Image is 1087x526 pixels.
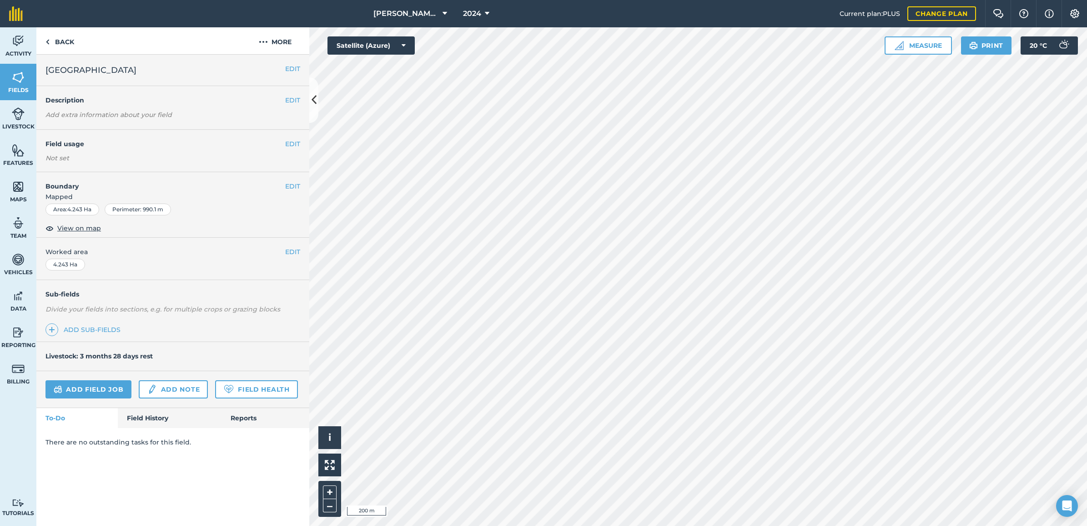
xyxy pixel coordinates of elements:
[147,384,157,395] img: svg+xml;base64,PD94bWwgdmVyc2lvbj0iMS4wIiBlbmNvZGluZz0idXRmLTgiPz4KPCEtLSBHZW5lcmF0b3I6IEFkb2JlIE...
[327,36,415,55] button: Satellite (Azure)
[45,36,50,47] img: svg+xml;base64,PHN2ZyB4bWxucz0iaHR0cDovL3d3dy53My5vcmcvMjAwMC9zdmciIHdpZHRoPSI5IiBoZWlnaHQ9IjI0Ii...
[885,36,952,55] button: Measure
[1069,9,1080,18] img: A cog icon
[961,36,1012,55] button: Print
[45,247,300,257] span: Worked area
[45,223,101,234] button: View on map
[45,380,131,398] a: Add field job
[1045,8,1054,19] img: svg+xml;base64,PHN2ZyB4bWxucz0iaHR0cDovL3d3dy53My5vcmcvMjAwMC9zdmciIHdpZHRoPSIxNyIgaGVpZ2h0PSIxNy...
[12,499,25,507] img: svg+xml;base64,PD94bWwgdmVyc2lvbj0iMS4wIiBlbmNvZGluZz0idXRmLTgiPz4KPCEtLSBHZW5lcmF0b3I6IEFkb2JlIE...
[215,380,297,398] a: Field Health
[36,192,309,202] span: Mapped
[12,289,25,303] img: svg+xml;base64,PD94bWwgdmVyc2lvbj0iMS4wIiBlbmNvZGluZz0idXRmLTgiPz4KPCEtLSBHZW5lcmF0b3I6IEFkb2JlIE...
[49,324,55,335] img: svg+xml;base64,PHN2ZyB4bWxucz0iaHR0cDovL3d3dy53My5vcmcvMjAwMC9zdmciIHdpZHRoPSIxNCIgaGVpZ2h0PSIyNC...
[259,36,268,47] img: svg+xml;base64,PHN2ZyB4bWxucz0iaHR0cDovL3d3dy53My5vcmcvMjAwMC9zdmciIHdpZHRoPSIyMCIgaGVpZ2h0PSIyNC...
[45,153,300,163] div: Not set
[463,8,481,19] span: 2024
[105,204,171,215] div: Perimeter : 990.1 m
[328,432,331,443] span: i
[285,247,300,257] button: EDIT
[221,408,309,428] a: Reports
[993,9,1004,18] img: Two speech bubbles overlapping with the left bubble in the forefront
[318,426,341,449] button: i
[12,71,25,84] img: svg+xml;base64,PHN2ZyB4bWxucz0iaHR0cDovL3d3dy53My5vcmcvMjAwMC9zdmciIHdpZHRoPSI1NiIgaGVpZ2h0PSI2MC...
[840,9,900,19] span: Current plan : PLUS
[323,499,337,512] button: –
[373,8,439,19] span: [PERSON_NAME] LTD
[12,107,25,121] img: svg+xml;base64,PD94bWwgdmVyc2lvbj0iMS4wIiBlbmNvZGluZz0idXRmLTgiPz4KPCEtLSBHZW5lcmF0b3I6IEFkb2JlIE...
[57,223,101,233] span: View on map
[241,27,309,54] button: More
[1030,36,1047,55] span: 20 ° C
[325,460,335,470] img: Four arrows, one pointing top left, one top right, one bottom right and the last bottom left
[45,352,153,360] h4: Livestock: 3 months 28 days rest
[12,253,25,266] img: svg+xml;base64,PD94bWwgdmVyc2lvbj0iMS4wIiBlbmNvZGluZz0idXRmLTgiPz4KPCEtLSBHZW5lcmF0b3I6IEFkb2JlIE...
[12,216,25,230] img: svg+xml;base64,PD94bWwgdmVyc2lvbj0iMS4wIiBlbmNvZGluZz0idXRmLTgiPz4KPCEtLSBHZW5lcmF0b3I6IEFkb2JlIE...
[285,139,300,149] button: EDIT
[9,6,23,21] img: fieldmargin Logo
[45,437,300,447] p: There are no outstanding tasks for this field.
[118,408,221,428] a: Field History
[139,380,208,398] a: Add note
[895,41,904,50] img: Ruler icon
[285,95,300,105] button: EDIT
[12,362,25,376] img: svg+xml;base64,PD94bWwgdmVyc2lvbj0iMS4wIiBlbmNvZGluZz0idXRmLTgiPz4KPCEtLSBHZW5lcmF0b3I6IEFkb2JlIE...
[285,181,300,191] button: EDIT
[1021,36,1078,55] button: 20 °C
[1056,495,1078,517] div: Open Intercom Messenger
[907,6,976,21] a: Change plan
[45,305,280,313] em: Divide your fields into sections, e.g. for multiple crops or grazing blocks
[969,40,978,51] img: svg+xml;base64,PHN2ZyB4bWxucz0iaHR0cDovL3d3dy53My5vcmcvMjAwMC9zdmciIHdpZHRoPSIxOSIgaGVpZ2h0PSIyNC...
[36,172,285,191] h4: Boundary
[45,111,172,119] em: Add extra information about your field
[45,95,300,105] h4: Description
[45,64,136,77] span: [GEOGRAPHIC_DATA]
[12,180,25,194] img: svg+xml;base64,PHN2ZyB4bWxucz0iaHR0cDovL3d3dy53My5vcmcvMjAwMC9zdmciIHdpZHRoPSI1NiIgaGVpZ2h0PSI2MC...
[36,408,118,428] a: To-Do
[1054,36,1072,55] img: svg+xml;base64,PD94bWwgdmVyc2lvbj0iMS4wIiBlbmNvZGluZz0idXRmLTgiPz4KPCEtLSBHZW5lcmF0b3I6IEFkb2JlIE...
[12,34,25,48] img: svg+xml;base64,PD94bWwgdmVyc2lvbj0iMS4wIiBlbmNvZGluZz0idXRmLTgiPz4KPCEtLSBHZW5lcmF0b3I6IEFkb2JlIE...
[1018,9,1029,18] img: A question mark icon
[12,326,25,339] img: svg+xml;base64,PD94bWwgdmVyc2lvbj0iMS4wIiBlbmNvZGluZz0idXRmLTgiPz4KPCEtLSBHZW5lcmF0b3I6IEFkb2JlIE...
[323,485,337,499] button: +
[36,27,83,54] a: Back
[12,143,25,157] img: svg+xml;base64,PHN2ZyB4bWxucz0iaHR0cDovL3d3dy53My5vcmcvMjAwMC9zdmciIHdpZHRoPSI1NiIgaGVpZ2h0PSI2MC...
[36,289,309,299] h4: Sub-fields
[45,204,99,215] div: Area : 4.243 Ha
[54,384,62,395] img: svg+xml;base64,PD94bWwgdmVyc2lvbj0iMS4wIiBlbmNvZGluZz0idXRmLTgiPz4KPCEtLSBHZW5lcmF0b3I6IEFkb2JlIE...
[45,323,124,336] a: Add sub-fields
[45,139,285,149] h4: Field usage
[45,223,54,234] img: svg+xml;base64,PHN2ZyB4bWxucz0iaHR0cDovL3d3dy53My5vcmcvMjAwMC9zdmciIHdpZHRoPSIxOCIgaGVpZ2h0PSIyNC...
[45,259,85,271] div: 4.243 Ha
[285,64,300,74] button: EDIT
